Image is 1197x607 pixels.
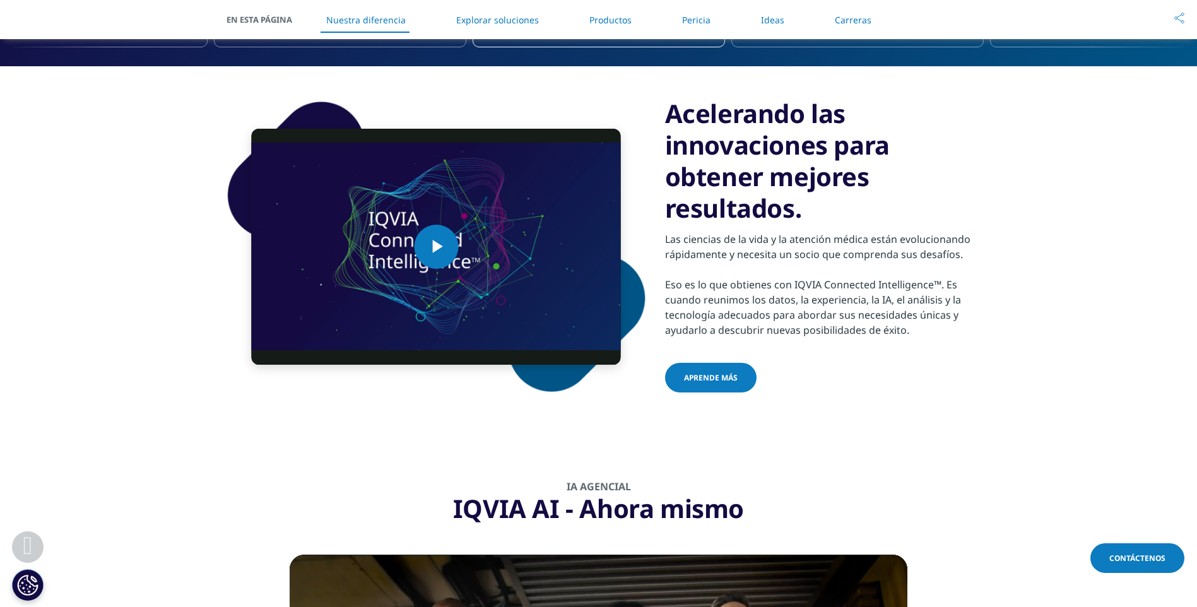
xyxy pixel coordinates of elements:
[12,569,44,601] button: Configuración de cookies
[589,14,632,26] a: Productos
[290,480,907,493] div: IA AGENCIAL
[684,372,738,383] span: Aprende más
[665,363,757,392] a: Aprende más
[665,232,970,337] font: Las ciencias de la vida y la atención médica están evolucionando rápidamente y necesita un socio ...
[227,100,646,393] img: shape-1.png
[665,98,971,224] h3: Acelerando las innovaciones para obtener mejores resultados.
[252,128,621,364] video-js: Reproductor de video
[761,14,784,26] a: Ideas
[227,13,296,26] span: En esta página
[835,14,871,26] a: Carreras
[326,14,406,26] a: Nuestra diferencia
[414,225,458,269] button: Play Video
[456,14,539,26] a: Explorar soluciones
[682,14,711,26] a: Pericia
[1109,553,1165,563] span: Contáctenos
[1090,543,1184,573] a: Contáctenos
[290,493,907,524] div: IQVIA AI - Ahora mismo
